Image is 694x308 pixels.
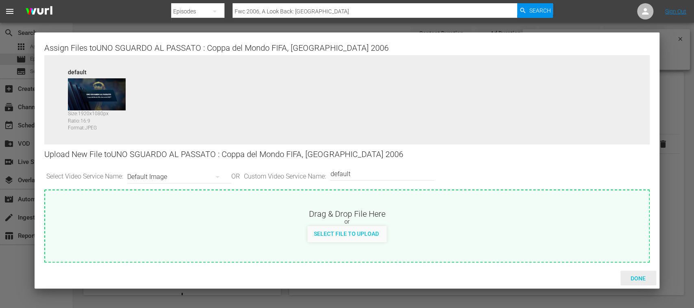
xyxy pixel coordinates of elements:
[44,172,125,181] span: Select Video Service Name:
[242,172,328,181] span: Custom Video Service Name:
[68,110,133,127] div: Size: 1920 x 1080 px Ratio: 16:9 Format: JPEG
[307,226,385,241] button: Select File to Upload
[68,68,133,74] div: default
[517,3,553,18] button: Search
[45,218,648,226] div: or
[307,230,385,237] span: Select File to Upload
[44,144,649,164] div: Upload New File to UNO SGUARDO AL PASSATO : Coppa del Mondo FIFA, [GEOGRAPHIC_DATA] 2006
[620,271,656,285] button: Done
[529,3,550,18] span: Search
[229,172,242,181] span: OR
[44,42,649,52] div: Assign Files to UNO SGUARDO AL PASSATO : Coppa del Mondo FIFA, [GEOGRAPHIC_DATA] 2006
[20,2,59,21] img: ans4CAIJ8jUAAAAAAAAAAAAAAAAAAAAAAAAgQb4GAAAAAAAAAAAAAAAAAAAAAAAAJMjXAAAAAAAAAAAAAAAAAAAAAAAAgAT5G...
[5,6,15,16] span: menu
[45,208,648,218] div: Drag & Drop File Here
[127,166,227,188] div: Default Image
[68,78,126,111] img: 78978838-default_v1.jpg
[665,8,686,15] a: Sign Out
[624,275,652,282] span: Done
